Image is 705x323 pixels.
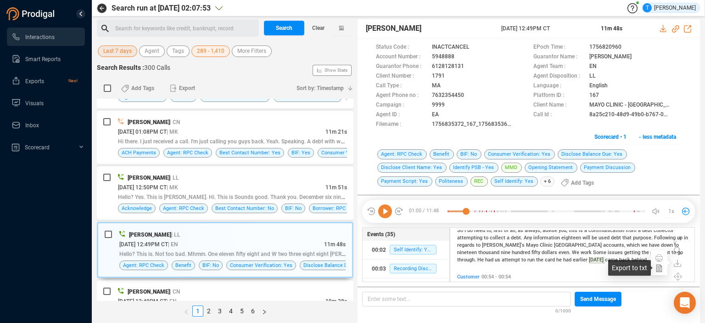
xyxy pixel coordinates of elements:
span: INACTCANCEL [432,43,470,52]
span: Add Tags [571,176,594,190]
button: 00:02Self Identify: Yes [363,241,449,259]
span: Some [593,249,608,255]
span: we [641,242,649,248]
span: Benefit [430,149,454,159]
span: attempting [457,235,484,241]
span: BIF: No [457,149,481,159]
div: [PERSON_NAME]| LL[DATE] 12:50PM CT| MK11m 51sHello? Yes. This is [PERSON_NAME]. Hi. This is Sound... [97,166,353,220]
span: us [495,257,502,263]
span: EN [589,62,597,72]
span: right [262,309,267,315]
span: BIF: No [285,204,302,213]
span: fifty [532,249,542,255]
span: Agent Team : [533,62,585,72]
span: of [504,227,510,233]
span: card [545,257,556,263]
span: Agent Phone no : [376,91,427,101]
span: 1756835372_167_1756835360300080011.1_9522990562_[PHONE_NUMBER]_RMPROD_call.wav [432,120,513,130]
a: 4 [226,306,236,316]
span: payment [650,249,671,255]
span: Identify PSB - Yes [449,163,498,173]
span: back [619,257,632,263]
span: Call Type : [376,81,427,91]
span: | MK [167,184,178,191]
span: that [622,235,633,241]
div: [PERSON_NAME]| CN[DATE] 01:08PM CT| MK11m 21sHi there. I just received a call. I'm just calling y... [97,111,353,164]
span: Add Tags [131,81,154,96]
span: We [572,249,581,255]
span: Any [524,235,533,241]
a: Interactions [11,28,78,46]
span: Consumer Verification: Yes [230,261,292,270]
span: Self Identify: Yes [390,245,436,255]
span: | CN [170,289,180,295]
button: 00:04Agent: RPC Check [363,278,449,297]
span: Best Contact Number: No [215,204,274,213]
button: More Filters [232,45,272,57]
span: this [569,227,579,233]
span: 167 [589,91,599,101]
span: [PERSON_NAME] [129,232,171,238]
span: | LL [171,232,180,238]
span: Agent Disposition : [533,72,585,81]
li: 4 [225,306,236,317]
div: 00:03 [372,261,386,276]
span: Agent: RPC Check [163,204,204,213]
span: Language : [533,81,585,91]
li: 5 [236,306,247,317]
span: Customer [457,274,480,280]
span: [PERSON_NAME] [128,175,170,181]
span: 19m 38s [325,298,347,305]
button: Add Tags [116,81,160,96]
span: through. [457,257,477,263]
li: Visuals [7,94,85,112]
span: English [589,81,608,91]
span: in [684,235,688,241]
span: 1x [668,204,674,219]
a: 5 [237,306,247,316]
span: Opening Statement [525,163,577,173]
span: 01:05 / 11:48 [403,204,448,218]
span: New! [68,72,78,90]
span: Exports [25,78,44,85]
span: [PERSON_NAME] [128,119,170,125]
span: Politeness [435,176,468,187]
span: [GEOGRAPHIC_DATA] [554,242,603,248]
span: Hello? This is. Not too bad. Mhmm. One eleven fifty eight and W two three eight eight [PERSON_NAM... [119,250,425,257]
span: [DATE] 12:49PM CT [501,24,590,33]
span: from [626,227,638,233]
div: grid [455,230,694,281]
span: Hi there. I just received a call. I'm just calling you guys back. Yeah. Speaking. A debt with what e [118,137,353,145]
span: BIF: Yes [291,148,310,157]
span: earlier [573,257,589,263]
span: a [638,227,642,233]
span: you, [559,227,569,233]
span: | EN [167,298,177,305]
span: even. [559,249,572,255]
span: which [627,242,641,248]
span: Interactions [25,34,55,40]
span: Events (35) [367,230,395,238]
span: + 6 [540,176,554,187]
span: More Filters [237,45,266,57]
span: will [582,235,592,241]
span: 11m 48s [601,25,622,32]
span: 300 Calls [144,64,170,71]
span: collector [654,227,674,233]
span: Guarantor Phone : [376,62,427,72]
span: 289 - 1,410 [197,45,224,57]
span: | MK [167,129,178,135]
span: LL [589,72,596,81]
span: Disclose Client Name: Yes [377,163,447,173]
span: Search Results : [97,64,144,71]
span: Clinic [540,242,554,248]
span: [DATE] [589,257,605,263]
span: 9999 [432,101,445,110]
span: 6128128131 [432,62,464,72]
button: 00:03Recording Disclosure [363,260,449,278]
div: Open Intercom Messenger [674,292,696,314]
span: thousand [478,249,501,255]
span: Recording Disclosure [390,264,436,273]
button: Agent [139,45,165,57]
span: Filename : [376,120,427,130]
